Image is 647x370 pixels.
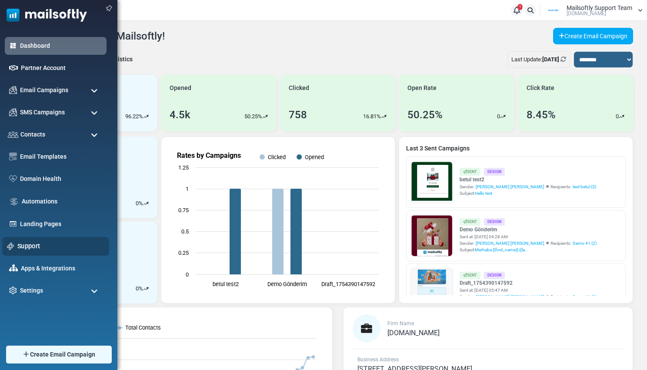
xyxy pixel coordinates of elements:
[573,293,597,300] a: Demo 41 (2)
[460,247,597,253] div: Subject:
[178,164,189,171] text: 1.25
[460,233,597,240] div: Sent at: [DATE] 04:28 AM
[460,190,596,197] div: Subject:
[9,86,17,94] img: campaigns-icon.png
[476,183,544,190] span: [PERSON_NAME] [PERSON_NAME]
[22,197,102,206] a: Automations
[136,199,149,208] div: %
[9,220,17,228] img: landing_pages.svg
[125,324,161,331] text: Total Contacts
[17,241,104,251] a: Support
[460,293,597,300] div: Sender: Recipients:
[460,226,597,233] a: Demo Gönderim
[20,130,45,139] span: Contacts
[21,264,102,273] a: Apps & Integrations
[542,56,559,63] b: [DATE]
[20,41,102,50] a: Dashboard
[476,240,544,247] span: [PERSON_NAME] [PERSON_NAME]
[484,218,505,226] div: Design
[305,154,324,160] text: Opened
[573,240,597,247] a: Demo 41 (2)
[9,287,17,294] img: settings-icon.svg
[460,279,597,287] a: Draft_1754390147592
[186,271,189,278] text: 0
[527,83,554,93] span: Click Rate
[573,183,596,190] a: test betul (3)
[9,197,19,207] img: workflow.svg
[507,51,570,68] div: Last Update:
[268,154,286,160] text: Clicked
[560,56,566,63] a: Refresh Stats
[30,350,95,359] span: Create Email Campaign
[387,330,440,337] a: [DOMAIN_NAME]
[543,4,564,17] img: User Logo
[363,112,381,121] p: 16.81%
[213,281,239,287] text: betul test2
[357,357,399,363] span: Business Address
[527,107,556,123] div: 8.45%
[497,112,500,121] p: 0
[387,320,414,327] span: Firm Name
[8,131,18,137] img: contacts-icon.svg
[484,168,505,175] div: Design
[186,186,189,192] text: 1
[9,153,17,160] img: email-templates-icon.svg
[21,63,102,73] a: Partner Account
[407,107,443,123] div: 50.25%
[9,108,17,116] img: campaigns-icon.png
[136,284,139,293] p: 0
[267,281,307,287] text: Demo Gönderim
[20,174,102,183] a: Domain Health
[460,168,480,175] div: Sent
[136,199,139,208] p: 0
[460,272,480,279] div: Sent
[567,11,606,16] span: [DOMAIN_NAME]
[407,83,437,93] span: Open Rate
[178,250,189,256] text: 0.25
[7,243,14,250] img: support-icon.svg
[244,112,262,121] p: 50.25%
[484,272,505,279] div: Design
[20,152,102,161] a: Email Templates
[20,108,65,117] span: SMS Campaigns
[170,83,191,93] span: Opened
[20,220,102,229] a: Landing Pages
[476,293,544,300] span: [PERSON_NAME] [PERSON_NAME]
[460,240,597,247] div: Sender: Recipients:
[616,112,619,121] p: 0
[9,42,17,50] img: dashboard-icon-active.svg
[20,286,43,295] span: Settings
[20,86,68,95] span: Email Campaigns
[460,218,480,226] div: Sent
[170,107,190,123] div: 4.5k
[543,4,643,17] a: User Logo Mailsoftly Support Team [DOMAIN_NAME]
[460,176,596,183] a: betul test2
[460,287,597,293] div: Sent at: [DATE] 05:47 AM
[475,191,492,196] span: Hello test
[567,5,632,11] span: Mailsoftly Support Team
[9,175,17,182] img: domain-health-icon.svg
[168,144,387,296] svg: Rates by Campaigns
[178,207,189,213] text: 0.75
[387,329,440,337] span: [DOMAIN_NAME]
[125,112,143,121] p: 96.22%
[518,4,523,10] span: 1
[460,183,596,190] div: Sender: Recipients:
[177,151,241,160] text: Rates by Campaigns
[321,281,375,287] text: Draft_1754390147592
[289,83,309,93] span: Clicked
[406,144,626,153] a: Last 3 Sent Campaigns
[511,4,523,16] a: 1
[475,247,529,252] span: Merhaba {(first_name)} {(la...
[181,228,189,235] text: 0.5
[553,28,633,44] a: Create Email Campaign
[289,107,307,123] div: 758
[136,284,149,293] div: %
